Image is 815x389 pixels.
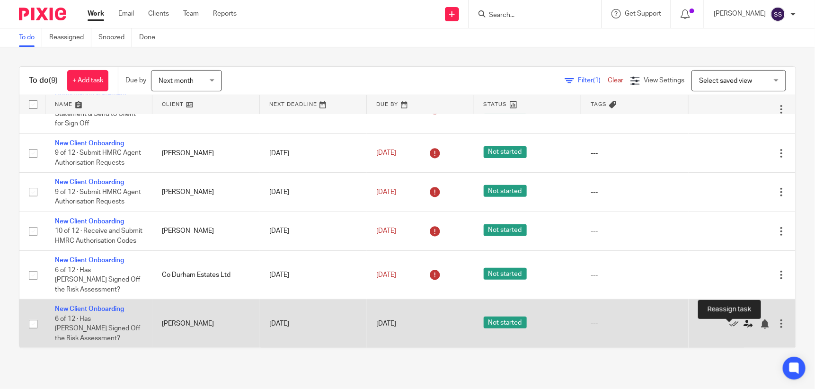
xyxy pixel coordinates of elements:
[152,300,259,348] td: [PERSON_NAME]
[159,78,194,84] span: Next month
[139,28,162,47] a: Done
[591,187,679,197] div: ---
[488,11,573,20] input: Search
[118,9,134,18] a: Email
[260,133,367,172] td: [DATE]
[608,77,623,84] a: Clear
[591,149,679,158] div: ---
[625,10,661,17] span: Get Support
[183,9,199,18] a: Team
[49,77,58,84] span: (9)
[260,251,367,300] td: [DATE]
[19,28,42,47] a: To do
[148,9,169,18] a: Clients
[55,189,141,205] span: 9 of 12 · Submit HMRC Agent Authorisation Requests
[260,173,367,212] td: [DATE]
[55,306,124,312] a: New Client Onboarding
[152,173,259,212] td: [PERSON_NAME]
[376,228,396,234] span: [DATE]
[729,319,744,328] a: Mark as done
[213,9,237,18] a: Reports
[593,77,601,84] span: (1)
[376,189,396,195] span: [DATE]
[484,146,527,158] span: Not started
[714,9,766,18] p: [PERSON_NAME]
[376,272,396,278] span: [DATE]
[55,267,140,293] span: 6 of 12 · Has [PERSON_NAME] Signed Off the Risk Assessment?
[55,179,124,186] a: New Client Onboarding
[55,101,140,127] span: 2 of 5 · Prepare Confirmation Statement & Send to Client for Sign Off
[88,9,104,18] a: Work
[591,319,679,328] div: ---
[55,140,124,147] a: New Client Onboarding
[699,78,752,84] span: Select saved view
[55,316,140,342] span: 6 of 12 · Has [PERSON_NAME] Signed Off the Risk Assessment?
[484,268,527,280] span: Not started
[19,8,66,20] img: Pixie
[260,212,367,250] td: [DATE]
[67,70,108,91] a: + Add task
[152,212,259,250] td: [PERSON_NAME]
[591,270,679,280] div: ---
[591,102,607,107] span: Tags
[260,300,367,348] td: [DATE]
[98,28,132,47] a: Snoozed
[376,150,396,157] span: [DATE]
[152,251,259,300] td: Co Durham Estates Ltd
[484,224,527,236] span: Not started
[49,28,91,47] a: Reassigned
[152,133,259,172] td: [PERSON_NAME]
[591,226,679,236] div: ---
[771,7,786,22] img: svg%3E
[644,77,684,84] span: View Settings
[55,228,142,244] span: 10 of 12 · Receive and Submit HMRC Authorisation Codes
[29,76,58,86] h1: To do
[484,317,527,328] span: Not started
[55,150,141,167] span: 9 of 12 · Submit HMRC Agent Authorisation Requests
[484,185,527,197] span: Not started
[55,257,124,264] a: New Client Onboarding
[578,77,608,84] span: Filter
[376,320,396,327] span: [DATE]
[55,218,124,225] a: New Client Onboarding
[125,76,146,85] p: Due by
